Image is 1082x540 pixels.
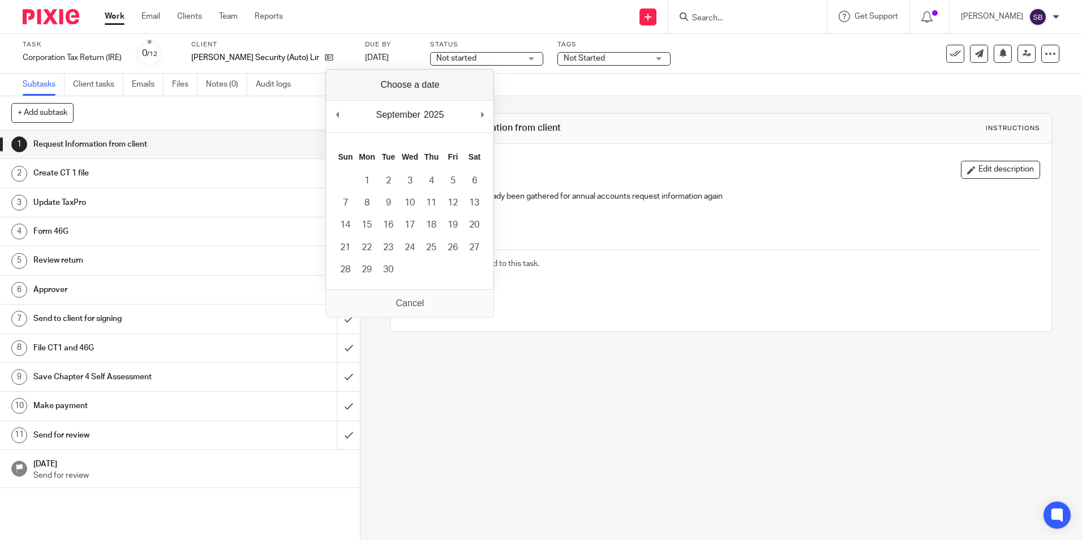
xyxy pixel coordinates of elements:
[356,170,377,192] button: 1
[469,152,481,161] abbr: Saturday
[33,252,228,269] h1: Review return
[191,52,319,63] p: [PERSON_NAME] Security (Auto) Limited
[332,106,343,123] button: Previous Month
[219,11,238,22] a: Team
[420,237,442,259] button: 25
[436,54,476,62] span: Not started
[402,152,418,161] abbr: Wednesday
[399,214,420,236] button: 17
[377,237,399,259] button: 23
[255,11,283,22] a: Reports
[961,161,1040,179] button: Edit description
[11,136,27,152] div: 1
[356,259,377,281] button: 29
[448,152,458,161] abbr: Friday
[402,289,467,314] button: Attach new file
[356,214,377,236] button: 15
[424,152,439,161] abbr: Thursday
[442,237,463,259] button: 26
[356,237,377,259] button: 22
[33,456,349,470] h1: [DATE]
[442,192,463,214] button: 12
[33,223,228,240] h1: Form 46G
[23,74,65,96] a: Subtasks
[334,237,356,259] button: 21
[334,259,356,281] button: 28
[33,397,228,414] h1: Make payment
[33,165,228,182] h1: Create CT 1 file
[399,170,420,192] button: 3
[11,340,27,356] div: 8
[430,40,543,49] label: Status
[375,106,422,123] div: September
[442,214,463,236] button: 19
[399,192,420,214] button: 10
[961,11,1023,22] p: [PERSON_NAME]
[33,340,228,357] h1: File CT1 and 46G
[206,74,247,96] a: Notes (0)
[691,14,793,24] input: Search
[33,427,228,444] h1: Send for review
[377,259,399,281] button: 30
[420,170,442,192] button: 4
[256,74,299,96] a: Audit logs
[557,40,671,49] label: Tags
[986,124,1040,133] div: Instructions
[359,152,375,161] abbr: Monday
[377,214,399,236] button: 16
[476,106,488,123] button: Next Month
[11,103,74,122] button: + Add subtask
[33,310,228,327] h1: Send to client for signing
[427,122,745,134] h1: Request Information from client
[11,369,27,385] div: 9
[463,237,485,259] button: 27
[11,427,27,443] div: 11
[142,47,157,60] div: 0
[365,40,416,49] label: Due by
[334,192,356,214] button: 7
[11,398,27,414] div: 10
[141,11,160,22] a: Email
[365,54,389,62] span: [DATE]
[33,281,228,298] h1: Approver
[132,74,164,96] a: Emails
[11,195,27,211] div: 3
[33,194,228,211] h1: Update TaxPro
[23,40,122,49] label: Task
[33,368,228,385] h1: Save Chapter 4 Self Assessment
[1029,8,1047,26] img: svg%3E
[420,192,442,214] button: 11
[382,152,396,161] abbr: Tuesday
[11,311,27,327] div: 7
[334,214,356,236] button: 14
[23,52,122,63] div: Corporation Tax Return (IRE)
[422,106,446,123] div: 2025
[11,166,27,182] div: 2
[420,214,442,236] button: 18
[33,470,349,481] p: Send for review
[463,192,485,214] button: 13
[11,282,27,298] div: 6
[855,12,898,20] span: Get Support
[356,192,377,214] button: 8
[33,136,228,153] h1: Request Information from client
[564,54,605,62] span: Not Started
[191,40,351,49] label: Client
[73,74,123,96] a: Client tasks
[177,11,202,22] a: Clients
[11,224,27,239] div: 4
[403,191,1039,202] p: If information has not already been gathered for annual accounts request information again
[338,152,353,161] abbr: Sunday
[23,9,79,24] img: Pixie
[11,253,27,269] div: 5
[442,170,463,192] button: 5
[399,237,420,259] button: 24
[147,51,157,57] small: /12
[377,170,399,192] button: 2
[377,192,399,214] button: 9
[172,74,197,96] a: Files
[105,11,124,22] a: Work
[463,214,485,236] button: 20
[463,170,485,192] button: 6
